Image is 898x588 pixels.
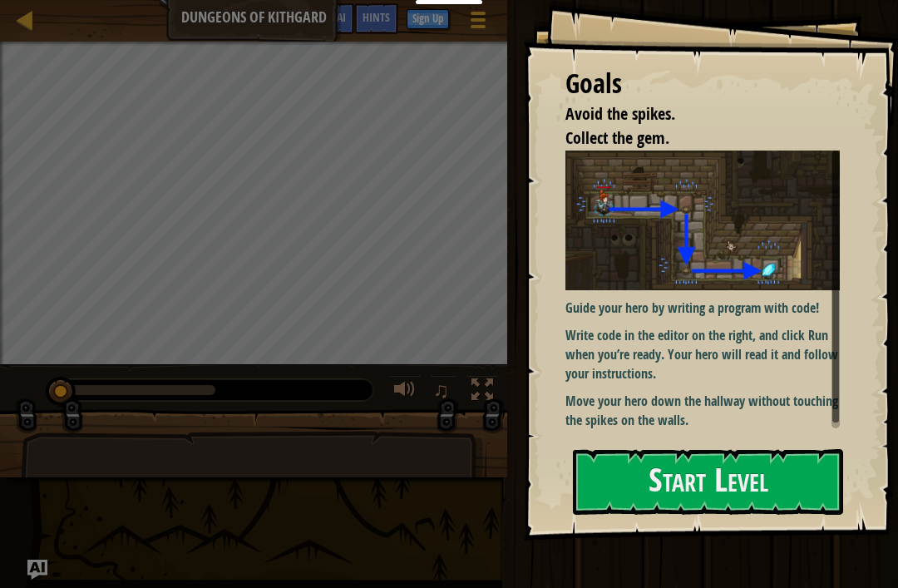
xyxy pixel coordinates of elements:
button: ♫ [430,375,458,409]
button: Ask AI [27,560,47,580]
button: Show game menu [457,3,499,42]
button: Sign Up [407,9,449,29]
span: ♫ [433,378,450,403]
p: Write code in the editor on the right, and click Run when you’re ready. Your hero will read it an... [565,326,840,383]
p: Guide your hero by writing a program with code! [565,299,840,318]
img: Dungeons of kithgard [565,151,840,291]
button: Toggle fullscreen [466,375,499,409]
li: Collect the gem. [545,126,836,151]
button: Start Level [573,449,843,515]
span: Avoid the spikes. [565,102,675,125]
span: Ask AI [318,9,346,25]
span: Collect the gem. [565,126,669,149]
li: Avoid the spikes. [545,102,836,126]
button: Adjust volume [388,375,422,409]
button: Ask AI [309,3,354,34]
span: Hints [363,9,390,25]
p: Move your hero down the hallway without touching the spikes on the walls. [565,392,840,430]
div: Goals [565,65,840,103]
